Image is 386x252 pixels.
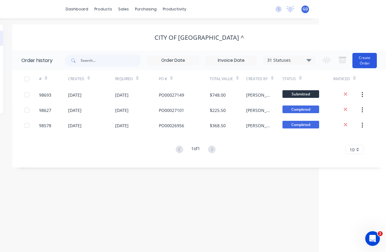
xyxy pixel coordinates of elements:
[39,70,68,87] div: #
[68,107,82,113] div: [DATE]
[206,56,257,65] input: Invoice Date
[39,107,51,113] div: 98627
[159,122,184,129] div: PO00026956
[378,231,383,236] span: 1
[210,70,246,87] div: Total Value
[246,76,268,82] div: Created By
[115,76,133,82] div: Required
[39,76,42,82] div: #
[246,107,270,113] div: [PERSON_NAME]
[91,5,115,14] div: products
[246,70,282,87] div: Created By
[191,145,200,154] div: 1 of 1
[81,54,141,67] input: Search...
[210,107,226,113] div: $225.50
[115,92,129,98] div: [DATE]
[303,6,308,12] span: GD
[159,107,184,113] div: PO00027101
[246,92,270,98] div: [PERSON_NAME]
[115,122,129,129] div: [DATE]
[365,231,380,246] iframe: Intercom live chat
[282,90,319,98] span: Submitted
[333,70,362,87] div: Invoiced
[39,122,51,129] div: 98578
[264,57,315,64] div: 31 Statuses
[68,70,115,87] div: Created
[282,70,333,87] div: Status
[282,121,319,128] span: Completed
[63,5,91,14] a: dashboard
[352,53,377,68] button: Create Order
[159,76,167,82] div: PO #
[210,76,233,82] div: Total Value
[333,76,350,82] div: Invoiced
[39,92,51,98] div: 98693
[282,106,319,113] span: Completed
[210,92,226,98] div: $748.00
[155,34,244,41] div: City of [GEOGRAPHIC_DATA] ^
[159,92,184,98] div: PO00027149
[282,76,296,82] div: Status
[210,122,226,129] div: $368.50
[68,122,82,129] div: [DATE]
[115,107,129,113] div: [DATE]
[68,76,84,82] div: Created
[132,5,160,14] div: purchasing
[115,5,132,14] div: sales
[160,5,189,14] div: productivity
[147,56,199,65] input: Order Date
[21,57,53,64] div: Order history
[350,146,355,153] span: 10
[159,70,210,87] div: PO #
[246,122,270,129] div: [PERSON_NAME]
[68,92,82,98] div: [DATE]
[115,70,159,87] div: Required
